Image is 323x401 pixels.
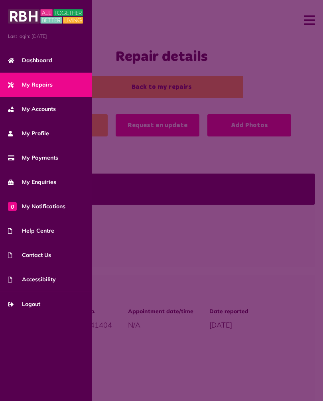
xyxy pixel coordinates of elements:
[8,33,84,40] span: Last login: [DATE]
[8,154,58,162] span: My Payments
[8,275,56,284] span: Accessibility
[8,8,83,25] img: MyRBH
[8,129,49,138] span: My Profile
[8,81,53,89] span: My Repairs
[8,202,65,211] span: My Notifications
[8,178,56,186] span: My Enquiries
[8,227,54,235] span: Help Centre
[8,105,56,113] span: My Accounts
[8,300,40,308] span: Logout
[8,251,51,259] span: Contact Us
[8,202,17,211] span: 0
[8,56,52,65] span: Dashboard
